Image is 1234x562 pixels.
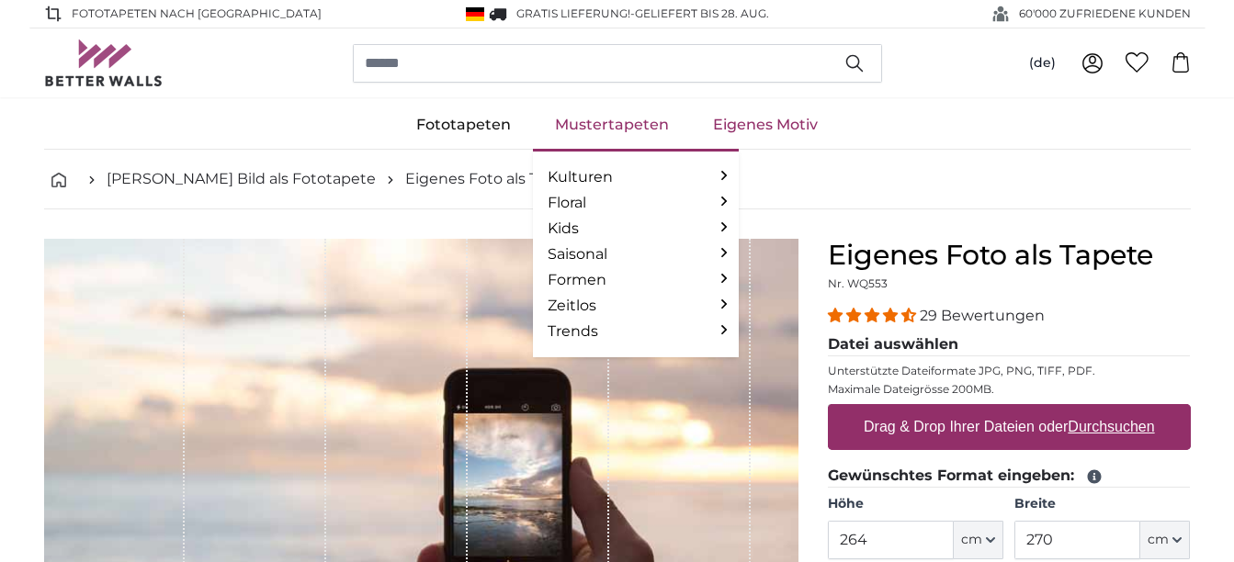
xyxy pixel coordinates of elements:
[107,168,376,190] a: [PERSON_NAME] Bild als Fototapete
[1148,531,1169,549] span: cm
[548,243,724,265] a: Saisonal
[630,6,769,20] span: -
[548,269,724,291] a: Formen
[828,364,1191,378] p: Unterstützte Dateiformate JPG, PNG, TIFF, PDF.
[548,166,724,188] a: Kulturen
[856,409,1162,445] label: Drag & Drop Ihrer Dateien oder
[691,101,840,149] a: Eigenes Motiv
[961,531,982,549] span: cm
[533,101,691,149] a: Mustertapeten
[44,150,1191,209] nav: breadcrumbs
[516,6,630,20] span: GRATIS Lieferung!
[828,465,1191,488] legend: Gewünschtes Format eingeben:
[828,239,1191,272] h1: Eigenes Foto als Tapete
[828,307,920,324] span: 4.34 stars
[1014,495,1190,513] label: Breite
[1068,419,1154,434] u: Durchsuchen
[72,6,322,22] span: Fototapeten nach [GEOGRAPHIC_DATA]
[44,39,164,86] img: Betterwalls
[1014,47,1070,80] button: (de)
[828,495,1003,513] label: Höhe
[548,218,724,240] a: Kids
[405,168,581,190] a: Eigenes Foto als Tapete
[1140,521,1190,559] button: cm
[548,320,724,343] a: Trends
[954,521,1003,559] button: cm
[548,192,724,214] a: Floral
[635,6,769,20] span: Geliefert bis 28. Aug.
[1019,6,1191,22] span: 60'000 ZUFRIEDENE KUNDEN
[828,276,888,290] span: Nr. WQ553
[828,333,1191,356] legend: Datei auswählen
[394,101,533,149] a: Fototapeten
[828,382,1191,397] p: Maximale Dateigrösse 200MB.
[466,7,484,21] img: Deutschland
[920,307,1045,324] span: 29 Bewertungen
[548,295,724,317] a: Zeitlos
